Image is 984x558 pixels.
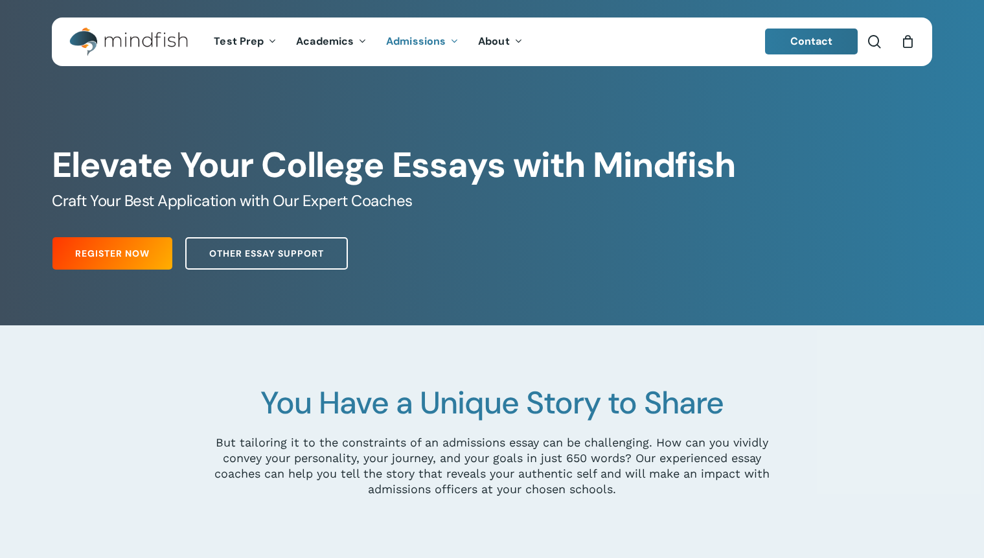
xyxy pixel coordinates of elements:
h1: Elevate Your College Essays with Mindfish [52,145,932,186]
span: You Have a Unique Story to Share [260,382,724,423]
a: Other Essay Support [185,237,348,270]
header: Main Menu [52,17,932,66]
a: Cart [900,34,915,49]
h5: Craft Your Best Application with Our Expert Coaches [52,191,932,211]
a: Register Now [52,237,172,270]
nav: Main Menu [204,17,532,66]
span: Contact [790,34,833,48]
a: About [468,36,532,47]
a: Contact [765,29,858,54]
a: Admissions [376,36,468,47]
span: About [478,34,510,48]
span: Register Now [75,247,150,260]
span: Admissions [386,34,446,48]
p: But tailoring it to the constraints of an admissions essay can be challenging. How can you vividl... [201,435,782,497]
span: Academics [296,34,354,48]
span: Other Essay Support [209,247,324,260]
span: Test Prep [214,34,264,48]
a: Test Prep [204,36,286,47]
a: Academics [286,36,376,47]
